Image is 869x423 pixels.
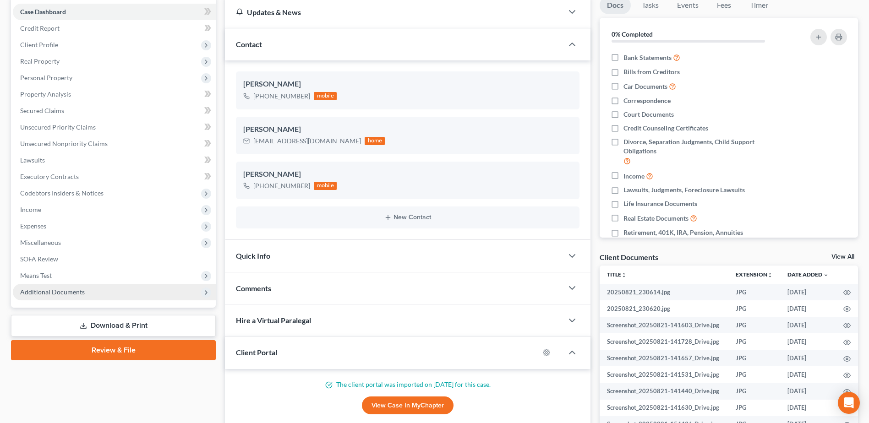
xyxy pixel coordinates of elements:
span: Personal Property [20,74,72,81]
td: Screenshot_20250821-141657_Drive.jpg [600,350,728,366]
span: Credit Counseling Certificates [623,124,708,133]
td: Screenshot_20250821-141531_Drive.jpg [600,366,728,383]
td: JPG [728,300,780,317]
button: New Contact [243,214,572,221]
a: Unsecured Nonpriority Claims [13,136,216,152]
a: Case Dashboard [13,4,216,20]
div: mobile [314,92,337,100]
span: Divorce, Separation Judgments, Child Support Obligations [623,137,786,156]
a: Credit Report [13,20,216,37]
td: [DATE] [780,383,836,399]
strong: 0% Completed [612,30,653,38]
span: Secured Claims [20,107,64,114]
i: unfold_more [621,272,627,278]
td: JPG [728,317,780,333]
span: Bank Statements [623,53,672,62]
td: Screenshot_20250821-141440_Drive.jpg [600,383,728,399]
span: Income [623,172,645,181]
a: Download & Print [11,315,216,336]
span: Retirement, 401K, IRA, Pension, Annuities [623,228,743,237]
i: unfold_more [767,272,773,278]
span: Lawsuits [20,156,45,164]
td: JPG [728,333,780,350]
span: Unsecured Priority Claims [20,123,96,131]
div: [PHONE_NUMBER] [253,92,310,101]
a: Property Analysis [13,86,216,103]
span: Bills from Creditors [623,67,680,76]
span: Additional Documents [20,288,85,296]
span: Comments [236,284,271,293]
span: Income [20,206,41,213]
div: [PERSON_NAME] [243,169,572,180]
span: Means Test [20,271,52,279]
td: Screenshot_20250821-141630_Drive.jpg [600,400,728,416]
span: Executory Contracts [20,173,79,180]
a: Extensionunfold_more [736,271,773,278]
td: JPG [728,400,780,416]
span: Codebtors Insiders & Notices [20,189,104,197]
span: Client Profile [20,41,58,49]
div: [PERSON_NAME] [243,79,572,90]
td: [DATE] [780,366,836,383]
span: Property Analysis [20,90,71,98]
span: Real Property [20,57,60,65]
a: View All [831,254,854,260]
span: Correspondence [623,96,671,105]
a: SOFA Review [13,251,216,267]
div: Open Intercom Messenger [838,392,860,414]
a: Titleunfold_more [607,271,627,278]
div: [PERSON_NAME] [243,124,572,135]
td: 20250821_230620.jpg [600,300,728,317]
div: [PHONE_NUMBER] [253,181,310,190]
div: Client Documents [600,252,658,262]
a: Lawsuits [13,152,216,168]
span: Case Dashboard [20,8,66,16]
td: [DATE] [780,300,836,317]
td: [DATE] [780,317,836,333]
span: Expenses [20,222,46,230]
td: 20250821_230614.jpg [600,284,728,300]
span: Credit Report [20,24,60,32]
td: JPG [728,366,780,383]
a: Date Added expand_more [787,271,829,278]
span: Client Portal [236,348,277,357]
i: expand_more [823,272,829,278]
span: SOFA Review [20,255,58,263]
div: home [365,137,385,145]
td: JPG [728,383,780,399]
span: Court Documents [623,110,674,119]
a: Unsecured Priority Claims [13,119,216,136]
a: View Case in MyChapter [362,396,454,415]
span: Hire a Virtual Paralegal [236,316,311,325]
td: JPG [728,350,780,366]
td: [DATE] [780,284,836,300]
td: Screenshot_20250821-141603_Drive.jpg [600,317,728,333]
a: Review & File [11,340,216,360]
td: [DATE] [780,400,836,416]
div: mobile [314,182,337,190]
td: [DATE] [780,333,836,350]
span: Quick Info [236,251,270,260]
span: Miscellaneous [20,239,61,246]
div: [EMAIL_ADDRESS][DOMAIN_NAME] [253,136,361,146]
p: The client portal was imported on [DATE] for this case. [236,380,579,389]
span: Real Estate Documents [623,214,689,223]
span: Unsecured Nonpriority Claims [20,140,108,147]
td: [DATE] [780,350,836,366]
div: Updates & News [236,7,552,17]
td: Screenshot_20250821-141728_Drive.jpg [600,333,728,350]
span: Lawsuits, Judgments, Foreclosure Lawsuits [623,185,745,195]
span: Car Documents [623,82,667,91]
td: JPG [728,284,780,300]
span: Life Insurance Documents [623,199,697,208]
a: Executory Contracts [13,168,216,185]
a: Secured Claims [13,103,216,119]
span: Contact [236,40,262,49]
